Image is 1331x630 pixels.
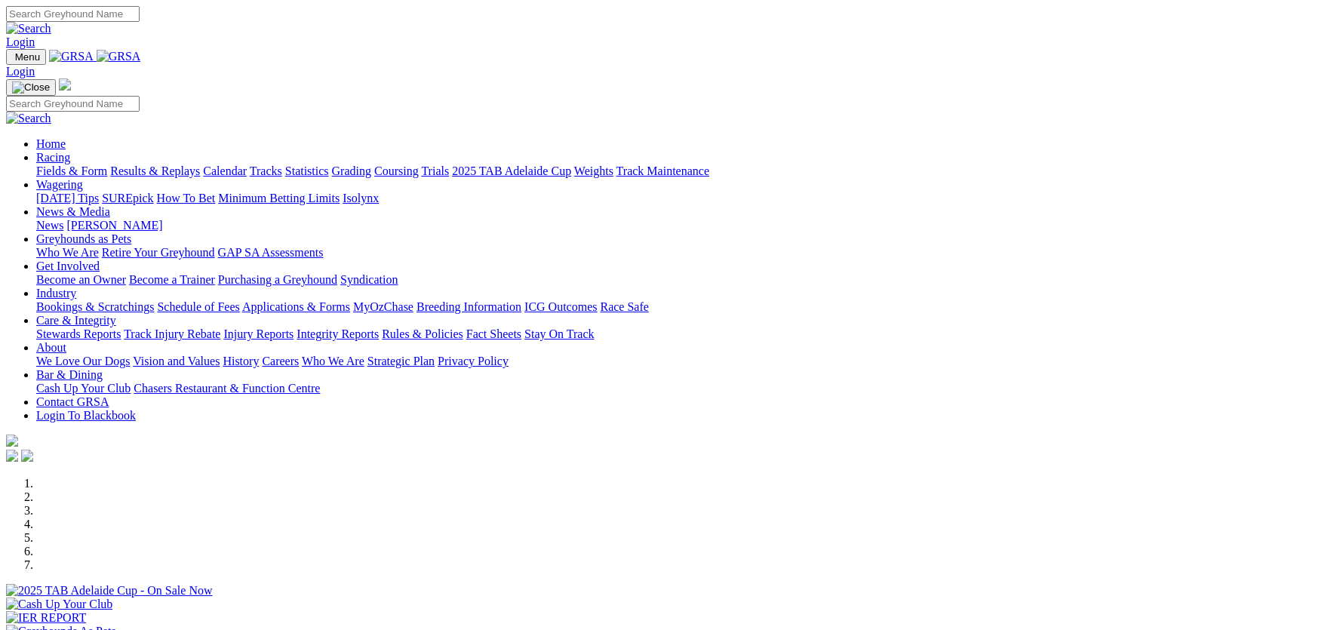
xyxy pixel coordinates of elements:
a: Who We Are [302,355,364,367]
a: 2025 TAB Adelaide Cup [452,164,571,177]
a: Track Injury Rebate [124,327,220,340]
a: Schedule of Fees [157,300,239,313]
a: Privacy Policy [438,355,509,367]
img: Search [6,112,51,125]
a: Isolynx [343,192,379,204]
a: Chasers Restaurant & Function Centre [134,382,320,395]
a: Home [36,137,66,150]
button: Toggle navigation [6,79,56,96]
a: Racing [36,151,70,164]
a: Become a Trainer [129,273,215,286]
a: Tracks [250,164,282,177]
a: Breeding Information [417,300,521,313]
a: News & Media [36,205,110,218]
input: Search [6,6,140,22]
button: Toggle navigation [6,49,46,65]
img: IER REPORT [6,611,86,625]
a: Vision and Values [133,355,220,367]
a: Careers [262,355,299,367]
a: Login [6,35,35,48]
a: Integrity Reports [297,327,379,340]
a: Care & Integrity [36,314,116,327]
a: Grading [332,164,371,177]
a: Race Safe [600,300,648,313]
img: 2025 TAB Adelaide Cup - On Sale Now [6,584,213,598]
div: About [36,355,1325,368]
a: Results & Replays [110,164,200,177]
div: Get Involved [36,273,1325,287]
div: Greyhounds as Pets [36,246,1325,260]
a: How To Bet [157,192,216,204]
a: SUREpick [102,192,153,204]
a: Coursing [374,164,419,177]
a: Fields & Form [36,164,107,177]
a: Bar & Dining [36,368,103,381]
a: Fact Sheets [466,327,521,340]
a: About [36,341,66,354]
a: GAP SA Assessments [218,246,324,259]
div: Bar & Dining [36,382,1325,395]
a: Who We Are [36,246,99,259]
a: Contact GRSA [36,395,109,408]
img: GRSA [49,50,94,63]
input: Search [6,96,140,112]
img: logo-grsa-white.png [59,78,71,91]
a: Track Maintenance [616,164,709,177]
span: Menu [15,51,40,63]
a: History [223,355,259,367]
a: Syndication [340,273,398,286]
a: Calendar [203,164,247,177]
img: GRSA [97,50,141,63]
div: News & Media [36,219,1325,232]
img: Search [6,22,51,35]
div: Care & Integrity [36,327,1325,341]
div: Wagering [36,192,1325,205]
a: Applications & Forms [242,300,350,313]
a: ICG Outcomes [524,300,597,313]
a: Purchasing a Greyhound [218,273,337,286]
a: Login To Blackbook [36,409,136,422]
a: Injury Reports [223,327,294,340]
div: Racing [36,164,1325,178]
a: Become an Owner [36,273,126,286]
a: Greyhounds as Pets [36,232,131,245]
a: MyOzChase [353,300,413,313]
a: We Love Our Dogs [36,355,130,367]
a: [PERSON_NAME] [66,219,162,232]
a: Minimum Betting Limits [218,192,340,204]
a: Weights [574,164,613,177]
a: Industry [36,287,76,300]
a: Rules & Policies [382,327,463,340]
a: Trials [421,164,449,177]
div: Industry [36,300,1325,314]
a: Stewards Reports [36,327,121,340]
a: Wagering [36,178,83,191]
img: Close [12,81,50,94]
a: Strategic Plan [367,355,435,367]
a: Stay On Track [524,327,594,340]
a: Bookings & Scratchings [36,300,154,313]
a: Get Involved [36,260,100,272]
a: [DATE] Tips [36,192,99,204]
img: Cash Up Your Club [6,598,112,611]
a: Login [6,65,35,78]
a: Statistics [285,164,329,177]
a: Retire Your Greyhound [102,246,215,259]
img: facebook.svg [6,450,18,462]
img: logo-grsa-white.png [6,435,18,447]
img: twitter.svg [21,450,33,462]
a: Cash Up Your Club [36,382,131,395]
a: News [36,219,63,232]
